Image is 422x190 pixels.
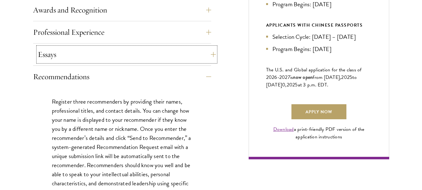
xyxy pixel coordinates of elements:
[273,126,294,133] a: Download
[298,81,329,89] span: at 3 p.m. EDT.
[288,74,290,81] span: 7
[266,66,362,81] span: The U.S. and Global application for the class of 202
[291,104,346,119] a: Apply Now
[287,81,295,89] span: 202
[295,81,298,89] span: 5
[33,69,211,84] button: Recommendations
[266,21,372,29] div: APPLICANTS WITH CHINESE PASSPORTS
[341,74,350,81] span: 202
[290,74,293,81] span: is
[277,74,288,81] span: -202
[266,126,372,141] div: a print-friendly PDF version of the application instructions
[33,3,211,18] button: Awards and Recognition
[313,74,341,81] span: from [DATE],
[266,74,357,89] span: to [DATE]
[266,32,372,41] li: Selection Cycle: [DATE] – [DATE]
[285,81,286,89] span: ,
[274,74,277,81] span: 6
[293,74,313,81] span: now open
[266,44,372,54] li: Program Begins: [DATE]
[38,47,216,62] button: Essays
[33,25,211,40] button: Professional Experience
[350,74,352,81] span: 5
[282,81,285,89] span: 0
